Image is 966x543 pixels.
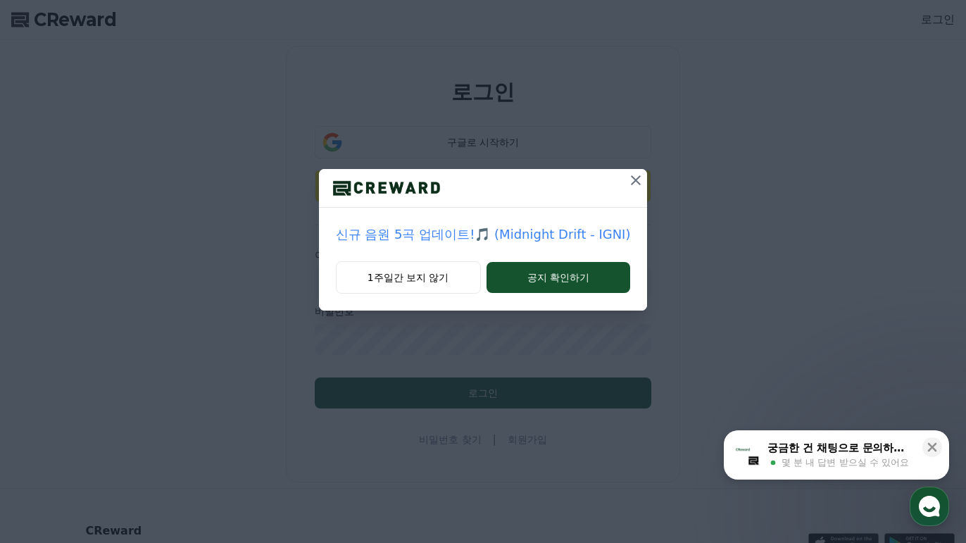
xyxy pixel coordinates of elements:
[129,448,146,459] span: 대화
[336,225,631,244] a: 신규 음원 5곡 업데이트!🎵 (Midnight Drift - IGNI)
[218,447,234,458] span: 설정
[487,262,631,293] button: 공지 확인하기
[93,426,182,461] a: 대화
[4,426,93,461] a: 홈
[336,261,481,294] button: 1주일간 보지 않기
[182,426,270,461] a: 설정
[319,177,454,199] img: logo
[44,447,53,458] span: 홈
